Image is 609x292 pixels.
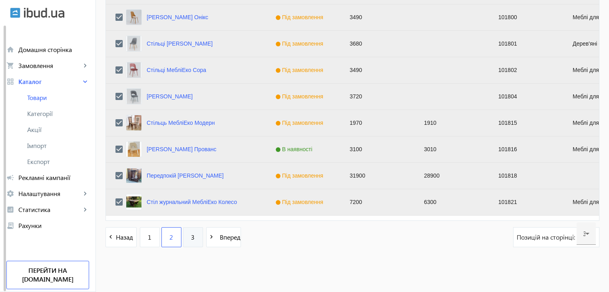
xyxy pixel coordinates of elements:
[6,62,14,70] mat-icon: shopping_cart
[6,222,14,230] mat-icon: receipt_long
[489,57,563,83] div: 101802
[206,227,241,247] button: Вперед
[105,227,137,247] button: Назад
[217,233,241,242] span: Вперед
[489,189,563,215] div: 101821
[517,233,577,242] span: Позицій на сторінці:
[340,136,414,162] div: 3100
[27,158,89,166] span: Експорт
[414,136,489,162] div: 3010
[340,163,414,189] div: 31900
[340,31,414,57] div: 3680
[18,190,81,198] span: Налаштування
[275,120,325,126] span: Під замовлення
[116,233,136,242] span: Назад
[340,84,414,110] div: 3720
[6,190,14,198] mat-icon: settings
[147,67,206,73] a: Стільці МебліЕко Сора
[414,110,489,136] div: 1910
[275,146,314,152] span: В наявності
[10,8,20,18] img: ibud.svg
[18,174,89,182] span: Рекламні кампанії
[24,8,64,18] img: ibud_text.svg
[148,233,151,242] span: 1
[489,4,563,30] div: 101800
[191,233,195,242] span: 3
[27,94,89,102] span: Товари
[6,206,14,214] mat-icon: analytics
[340,57,414,83] div: 3490
[147,199,237,205] a: Стіл журнальний МебліЕко Колесо
[489,163,563,189] div: 101818
[489,31,563,57] div: 101801
[6,46,14,54] mat-icon: home
[147,40,213,47] a: Стільці [PERSON_NAME]
[27,110,89,118] span: Категорії
[275,172,325,179] span: Під замовлення
[81,190,89,198] mat-icon: keyboard_arrow_right
[340,110,414,136] div: 1970
[169,233,173,242] span: 2
[6,261,89,289] a: Перейти на [DOMAIN_NAME]
[6,78,14,86] mat-icon: grid_view
[147,93,193,100] a: [PERSON_NAME]
[340,4,414,30] div: 3490
[489,136,563,162] div: 101816
[275,93,325,100] span: Під замовлення
[6,174,14,182] mat-icon: campaign
[81,62,89,70] mat-icon: keyboard_arrow_right
[275,67,325,73] span: Під замовлення
[275,199,325,205] span: Під замовлення
[18,46,89,54] span: Домашня сторінка
[489,84,563,110] div: 101804
[207,232,217,242] mat-icon: navigate_next
[414,189,489,215] div: 6300
[340,189,414,215] div: 7200
[81,78,89,86] mat-icon: keyboard_arrow_right
[27,126,89,134] span: Акції
[275,14,325,20] span: Під замовлення
[147,14,208,20] a: [PERSON_NAME] Онікс
[414,163,489,189] div: 28900
[18,62,81,70] span: Замовлення
[147,120,215,126] a: Стільць МебліЕко Модерн
[147,146,216,152] a: [PERSON_NAME] Прованс
[27,142,89,150] span: Імпорт
[106,232,116,242] mat-icon: navigate_before
[489,110,563,136] div: 101815
[18,78,81,86] span: Каталог
[81,206,89,214] mat-icon: keyboard_arrow_right
[275,40,325,47] span: Під замовлення
[147,172,224,179] a: Передпокій [PERSON_NAME]
[18,222,89,230] span: Рахунки
[18,206,81,214] span: Статистика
